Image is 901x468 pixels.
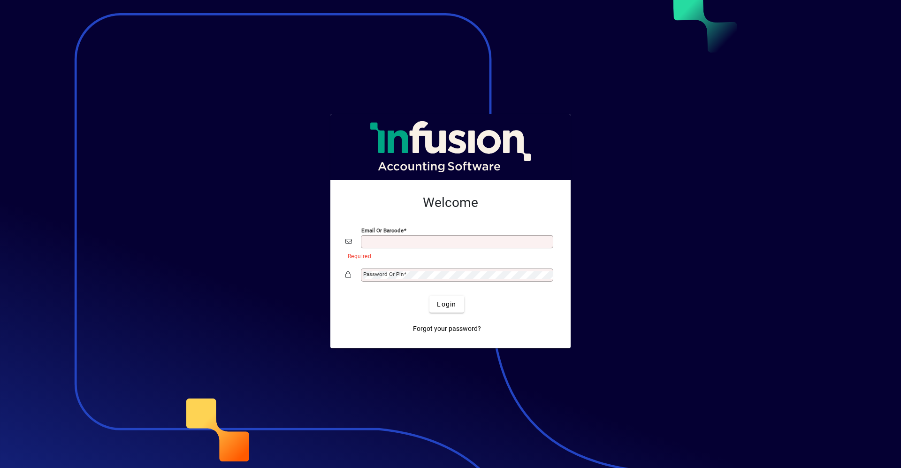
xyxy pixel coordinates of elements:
[348,251,548,261] mat-error: Required
[429,296,464,313] button: Login
[363,271,404,277] mat-label: Password or Pin
[361,227,404,234] mat-label: Email or Barcode
[437,299,456,309] span: Login
[409,320,485,337] a: Forgot your password?
[345,195,556,211] h2: Welcome
[413,324,481,334] span: Forgot your password?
